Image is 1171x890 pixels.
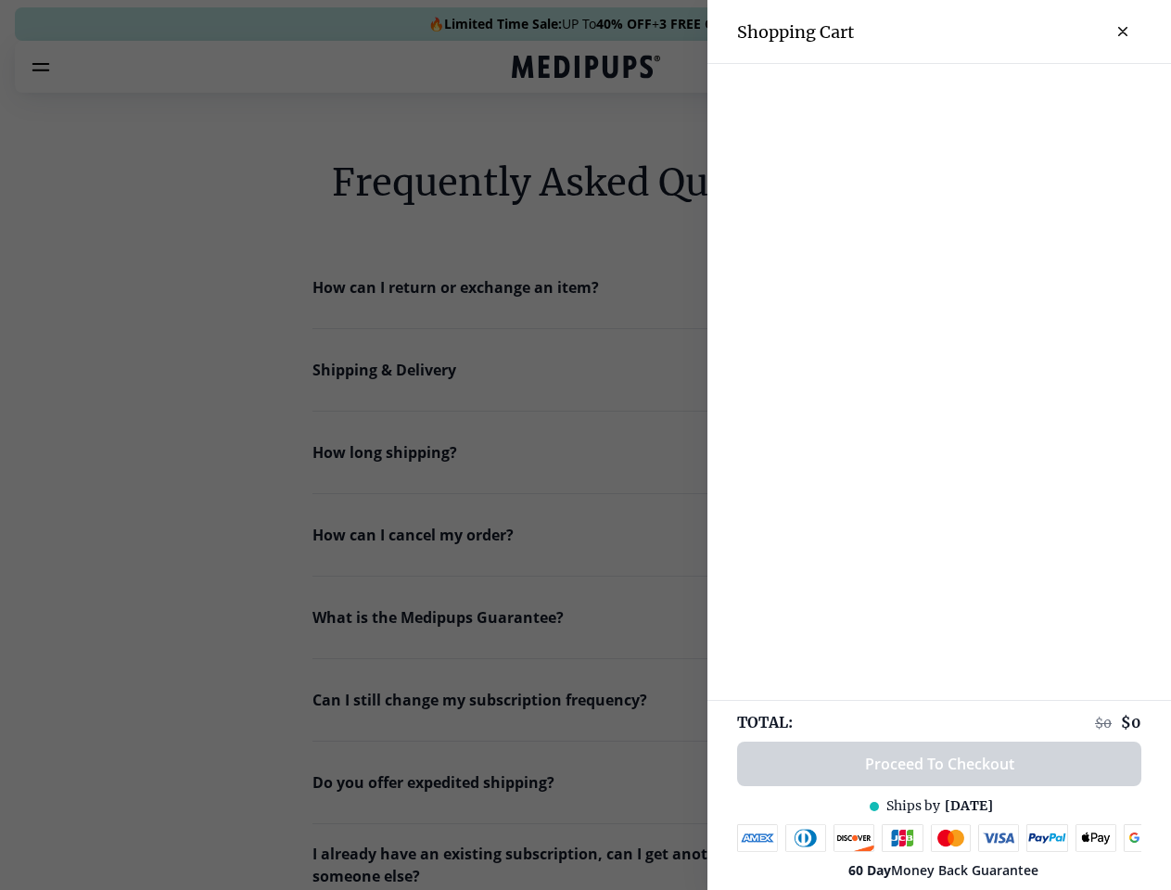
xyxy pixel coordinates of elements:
strong: 60 Day [848,861,891,879]
span: TOTAL: [737,712,793,732]
span: Money Back Guarantee [848,861,1038,879]
button: close-cart [1104,13,1141,50]
span: [DATE] [945,797,993,815]
img: amex [737,824,778,852]
img: apple [1076,824,1116,852]
img: google [1124,824,1165,852]
img: mastercard [931,824,972,852]
img: discover [834,824,874,852]
img: diners-club [785,824,826,852]
img: jcb [882,824,923,852]
span: $ 0 [1121,713,1141,731]
h3: Shopping Cart [737,21,854,43]
img: visa [978,824,1019,852]
span: Ships by [886,797,940,815]
img: paypal [1026,824,1068,852]
span: $ 0 [1095,715,1112,731]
